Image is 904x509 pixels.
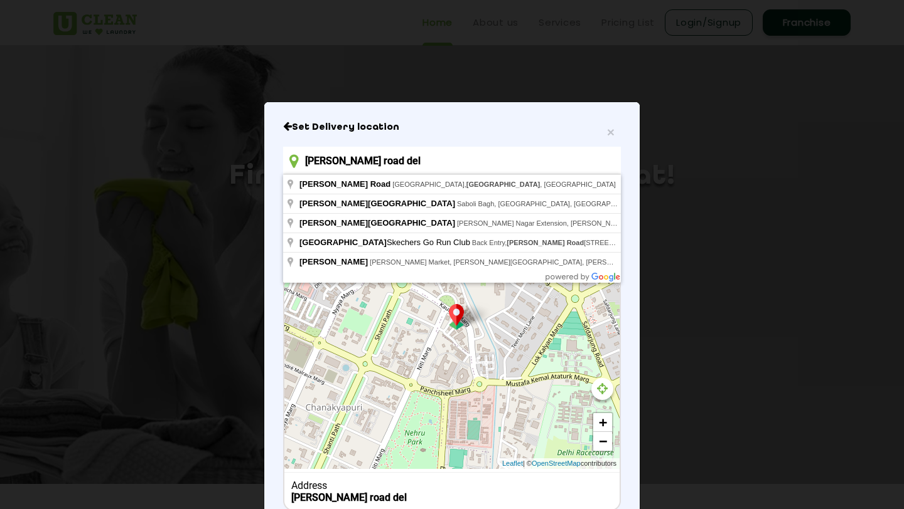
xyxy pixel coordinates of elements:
[392,181,616,188] span: [GEOGRAPHIC_DATA], , [GEOGRAPHIC_DATA]
[607,125,615,139] button: Close
[472,239,709,246] span: Back Entry, [STREET_ADDRESS][PERSON_NAME]
[299,218,455,228] span: [PERSON_NAME][GEOGRAPHIC_DATA]
[607,125,615,139] span: ×
[283,121,621,134] h6: Close
[291,491,407,503] b: [PERSON_NAME] road del
[299,238,387,247] span: [GEOGRAPHIC_DATA]
[283,147,621,175] input: Enter location
[502,458,523,469] a: Leaflet
[532,458,581,469] a: OpenStreetMap
[593,432,612,451] a: Zoom out
[593,413,612,432] a: Zoom in
[291,480,613,491] div: Address
[299,257,368,266] span: [PERSON_NAME]
[499,458,620,469] div: | © contributors
[299,199,455,208] span: [PERSON_NAME][GEOGRAPHIC_DATA]
[299,179,390,189] span: [PERSON_NAME] Road
[299,238,472,247] span: Skechers Go Run Club
[457,219,799,227] span: [PERSON_NAME] Nagar Extension, [PERSON_NAME] Nagar, , [GEOGRAPHIC_DATA]
[466,181,541,188] span: [GEOGRAPHIC_DATA]
[507,239,584,246] span: [PERSON_NAME] Road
